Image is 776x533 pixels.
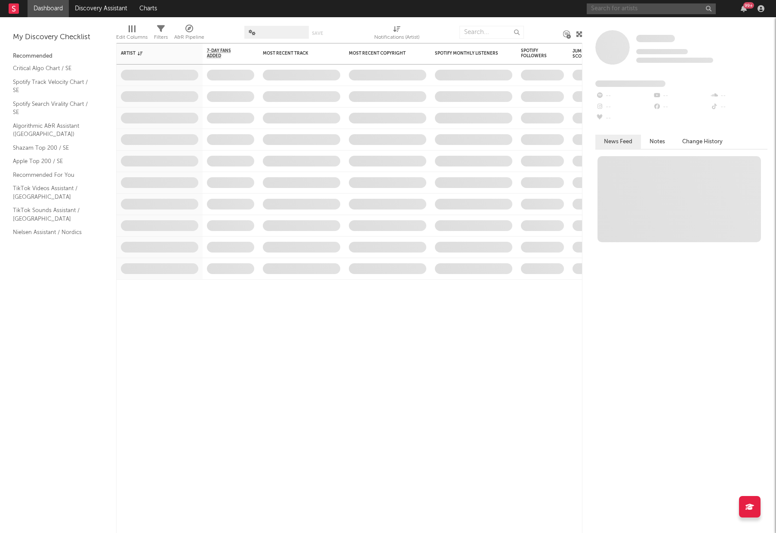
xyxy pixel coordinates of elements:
a: TikTok Sounds Assistant / [GEOGRAPHIC_DATA] [13,206,95,223]
div: Edit Columns [116,22,148,46]
button: News Feed [595,135,641,149]
div: Spotify Monthly Listeners [435,51,499,56]
div: -- [653,90,710,102]
div: Notifications (Artist) [374,32,419,43]
span: Some Artist [636,35,675,42]
span: 7-Day Fans Added [207,48,241,59]
a: Spotify Track Velocity Chart / SE [13,77,95,95]
div: Filters [154,32,168,43]
div: Artist [121,51,185,56]
div: 99 + [743,2,754,9]
div: Recommended [13,51,103,62]
a: Shazam Top 200 / SE [13,143,95,153]
div: -- [595,102,653,113]
div: -- [595,113,653,124]
a: TikTok Videos Assistant / [GEOGRAPHIC_DATA] [13,184,95,201]
div: Spotify Followers [521,48,551,59]
div: Notifications (Artist) [374,22,419,46]
div: My Discovery Checklist [13,32,103,43]
button: 99+ [741,5,747,12]
a: Recommended For You [13,170,95,180]
a: Spotify Search Virality Chart / SE [13,99,95,117]
div: -- [710,90,767,102]
span: Tracking Since: [DATE] [636,49,688,54]
button: Change History [674,135,731,149]
span: 0 fans last week [636,58,713,63]
button: Save [312,31,323,36]
div: -- [653,102,710,113]
div: A&R Pipeline [174,22,204,46]
a: Apple Top 200 / SE [13,157,95,166]
a: Algorithmic A&R Assistant ([GEOGRAPHIC_DATA]) [13,121,95,139]
div: Most Recent Copyright [349,51,413,56]
a: Nielsen Assistant / Nordics [13,228,95,237]
div: -- [710,102,767,113]
div: Most Recent Track [263,51,327,56]
div: Filters [154,22,168,46]
div: Jump Score [573,49,594,59]
a: Critical Algo Chart / SE [13,64,95,73]
span: Fans Added by Platform [595,80,665,87]
div: Edit Columns [116,32,148,43]
button: Notes [641,135,674,149]
div: -- [595,90,653,102]
a: Some Artist [636,34,675,43]
input: Search... [459,26,524,39]
div: A&R Pipeline [174,32,204,43]
input: Search for artists [587,3,716,14]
